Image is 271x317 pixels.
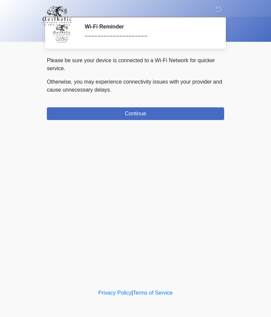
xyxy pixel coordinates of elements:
[47,57,224,73] p: Please be sure your device is connected to a Wi-Fi Network for quicker service.
[98,290,132,296] a: Privacy Policy
[85,32,214,40] div: ~~~~~~~~~~~~~~~~~~~~
[133,290,173,296] a: Terms of Service
[131,290,133,296] a: |
[47,78,224,94] p: Otherwise, you may experience connectivity issues with your provider and cause unnecessary delays
[52,23,72,43] img: Agent Avatar
[40,5,74,26] img: Aesthetic Surgery Centre, PLLC Logo
[47,107,224,120] button: Continue
[110,87,111,93] span: .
